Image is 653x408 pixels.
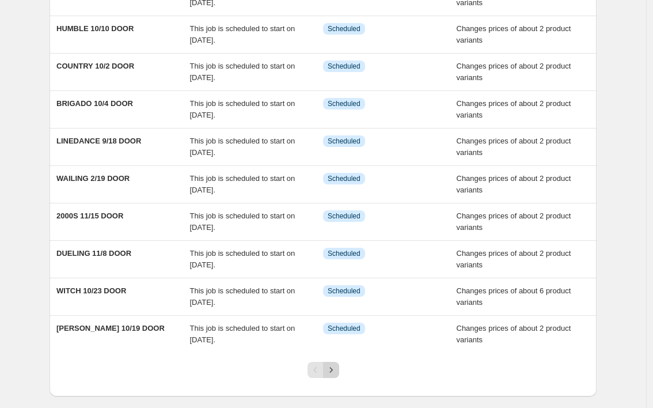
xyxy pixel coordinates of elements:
span: Scheduled [328,211,360,221]
span: Changes prices of about 2 product variants [457,24,571,44]
span: LINEDANCE 9/18 DOOR [56,137,141,145]
span: Changes prices of about 6 product variants [457,286,571,307]
span: This job is scheduled to start on [DATE]. [190,211,295,232]
span: 2000S 11/15 DOOR [56,211,123,220]
span: Changes prices of about 2 product variants [457,324,571,344]
span: Changes prices of about 2 product variants [457,137,571,157]
span: Scheduled [328,324,360,333]
span: [PERSON_NAME] 10/19 DOOR [56,324,165,333]
span: This job is scheduled to start on [DATE]. [190,174,295,194]
span: Scheduled [328,137,360,146]
span: COUNTRY 10/2 DOOR [56,62,134,70]
span: Scheduled [328,249,360,258]
nav: Pagination [307,362,339,378]
span: This job is scheduled to start on [DATE]. [190,137,295,157]
span: This job is scheduled to start on [DATE]. [190,24,295,44]
span: This job is scheduled to start on [DATE]. [190,249,295,269]
span: Changes prices of about 2 product variants [457,249,571,269]
span: Scheduled [328,24,360,33]
span: Scheduled [328,174,360,183]
span: This job is scheduled to start on [DATE]. [190,62,295,82]
span: WAILING 2/19 DOOR [56,174,130,183]
span: Changes prices of about 2 product variants [457,174,571,194]
span: Changes prices of about 2 product variants [457,62,571,82]
span: Scheduled [328,62,360,71]
span: Changes prices of about 2 product variants [457,211,571,232]
span: This job is scheduled to start on [DATE]. [190,286,295,307]
span: Scheduled [328,99,360,108]
span: BRIGADO 10/4 DOOR [56,99,133,108]
span: HUMBLE 10/10 DOOR [56,24,134,33]
span: This job is scheduled to start on [DATE]. [190,99,295,119]
span: This job is scheduled to start on [DATE]. [190,324,295,344]
span: Scheduled [328,286,360,296]
span: WITCH 10/23 DOOR [56,286,126,295]
span: Changes prices of about 2 product variants [457,99,571,119]
span: DUELING 11/8 DOOR [56,249,131,258]
button: Next [323,362,339,378]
